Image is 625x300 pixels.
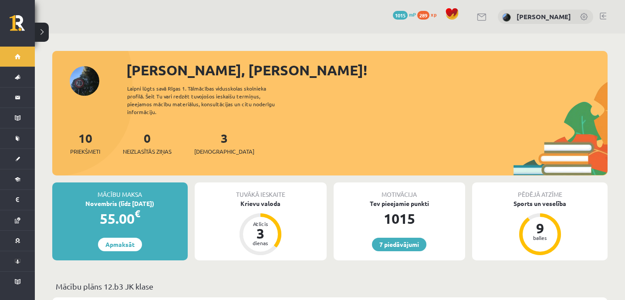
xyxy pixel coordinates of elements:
[409,11,416,18] span: mP
[56,280,604,292] p: Mācību plāns 12.b3 JK klase
[247,226,274,240] div: 3
[334,208,466,229] div: 1015
[127,84,290,116] div: Laipni lūgts savā Rīgas 1. Tālmācības vidusskolas skolnieka profilā. Šeit Tu vari redzēt tuvojošo...
[334,182,466,199] div: Motivācija
[502,13,511,22] img: Kate Rūsiņa
[70,130,100,156] a: 10Priekšmeti
[123,130,172,156] a: 0Neizlasītās ziņas
[372,238,426,251] a: 7 piedāvājumi
[195,199,327,256] a: Krievu valoda Atlicis 3 dienas
[135,207,140,220] span: €
[70,147,100,156] span: Priekšmeti
[417,11,441,18] a: 289 xp
[517,12,571,21] a: [PERSON_NAME]
[10,15,35,37] a: Rīgas 1. Tālmācības vidusskola
[417,11,429,20] span: 289
[194,147,254,156] span: [DEMOGRAPHIC_DATA]
[472,182,608,199] div: Pēdējā atzīme
[52,199,188,208] div: Novembris (līdz [DATE])
[527,221,553,235] div: 9
[431,11,436,18] span: xp
[472,199,608,208] div: Sports un veselība
[194,130,254,156] a: 3[DEMOGRAPHIC_DATA]
[334,199,466,208] div: Tev pieejamie punkti
[393,11,416,18] a: 1015 mP
[195,199,327,208] div: Krievu valoda
[472,199,608,256] a: Sports un veselība 9 balles
[247,240,274,246] div: dienas
[52,182,188,199] div: Mācību maksa
[393,11,408,20] span: 1015
[52,208,188,229] div: 55.00
[527,235,553,240] div: balles
[98,238,142,251] a: Apmaksāt
[195,182,327,199] div: Tuvākā ieskaite
[123,147,172,156] span: Neizlasītās ziņas
[126,60,608,81] div: [PERSON_NAME], [PERSON_NAME]!
[247,221,274,226] div: Atlicis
